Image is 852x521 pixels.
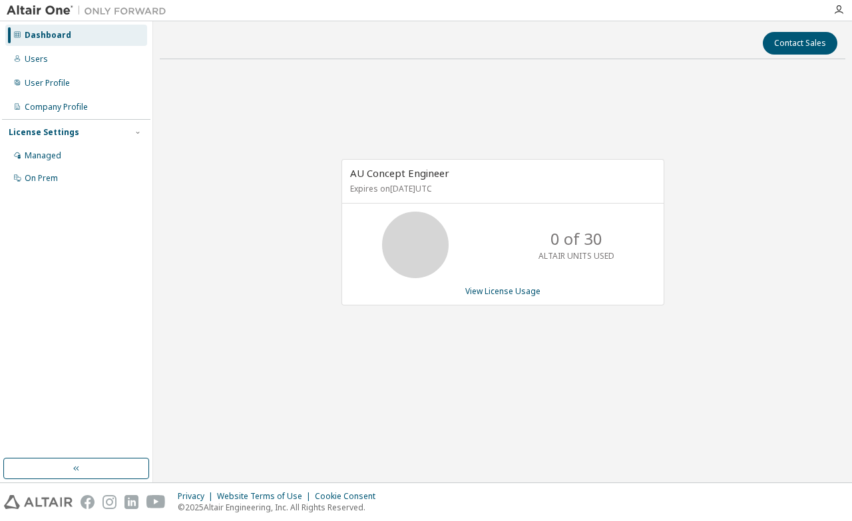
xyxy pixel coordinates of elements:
p: Expires on [DATE] UTC [350,183,652,194]
div: Dashboard [25,30,71,41]
div: Managed [25,150,61,161]
button: Contact Sales [763,32,837,55]
div: User Profile [25,78,70,88]
div: License Settings [9,127,79,138]
img: instagram.svg [103,495,116,509]
div: On Prem [25,173,58,184]
div: Company Profile [25,102,88,112]
div: Privacy [178,491,217,502]
a: View License Usage [465,285,540,297]
img: Altair One [7,4,173,17]
img: facebook.svg [81,495,95,509]
p: ALTAIR UNITS USED [538,250,614,261]
img: linkedin.svg [124,495,138,509]
img: youtube.svg [146,495,166,509]
p: 0 of 30 [550,228,602,250]
div: Website Terms of Use [217,491,315,502]
p: © 2025 Altair Engineering, Inc. All Rights Reserved. [178,502,383,513]
div: Users [25,54,48,65]
div: Cookie Consent [315,491,383,502]
span: AU Concept Engineer [350,166,449,180]
img: altair_logo.svg [4,495,73,509]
